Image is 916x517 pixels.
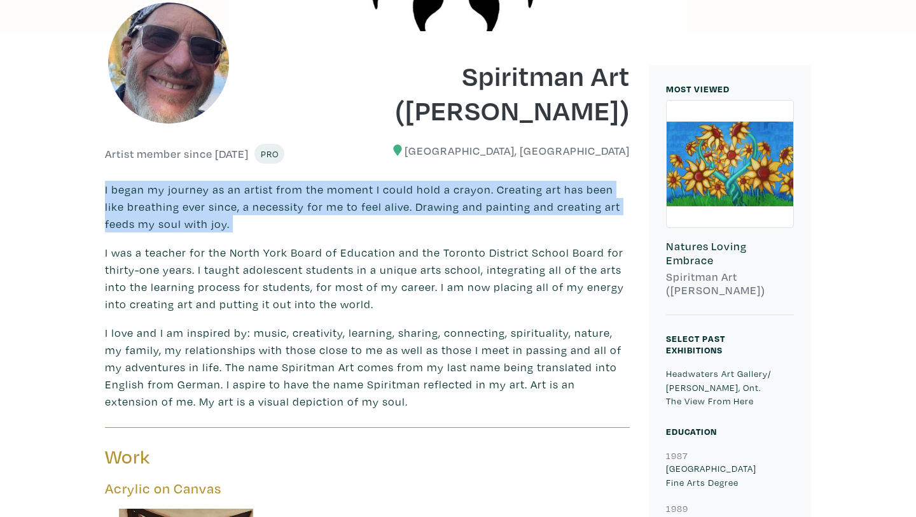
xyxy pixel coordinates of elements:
h6: Artist member since [DATE] [105,147,249,161]
a: Natures Loving Embrace Spiritman Art ([PERSON_NAME]) [666,100,794,315]
small: 1987 [666,450,688,462]
p: [GEOGRAPHIC_DATA] Fine Arts Degree [666,462,794,489]
p: I was a teacher for the North York Board of Education and the Toronto District School Board for t... [105,244,630,313]
small: MOST VIEWED [666,83,730,95]
p: I began my journey as an artist from the moment I could hold a crayon. Creating art has been like... [105,181,630,232]
p: I love and I am inspired by: music, creativity, learning, sharing, connecting, spirituality, natu... [105,324,630,410]
h5: Acrylic on Canvas [105,480,630,497]
small: 1989 [666,502,688,514]
h3: Work [105,445,358,469]
small: Education [666,425,717,437]
h6: [GEOGRAPHIC_DATA], [GEOGRAPHIC_DATA] [377,144,630,158]
span: Pro [260,148,279,160]
h6: Natures Loving Embrace [666,239,794,267]
h6: Spiritman Art ([PERSON_NAME]) [666,270,794,297]
h1: Spiritman Art ([PERSON_NAME]) [377,58,630,127]
p: Headwaters Art Gallery/ [PERSON_NAME], Ont. The View From Here [666,367,794,408]
small: Select Past Exhibitions [666,332,725,356]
